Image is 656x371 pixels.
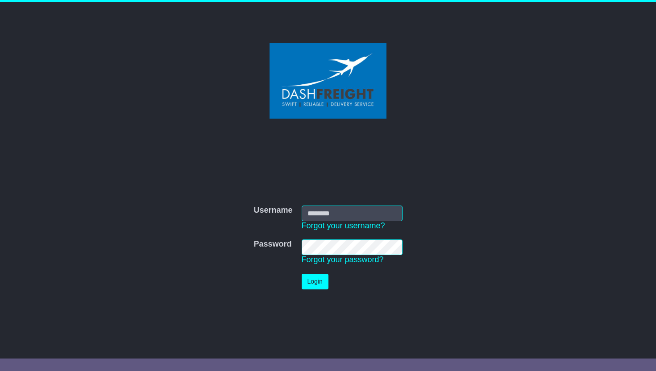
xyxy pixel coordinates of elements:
img: Dash Freight [270,43,386,119]
label: Password [253,239,291,249]
label: Username [253,206,292,215]
a: Forgot your username? [302,221,385,230]
a: Forgot your password? [302,255,384,264]
button: Login [302,274,328,289]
